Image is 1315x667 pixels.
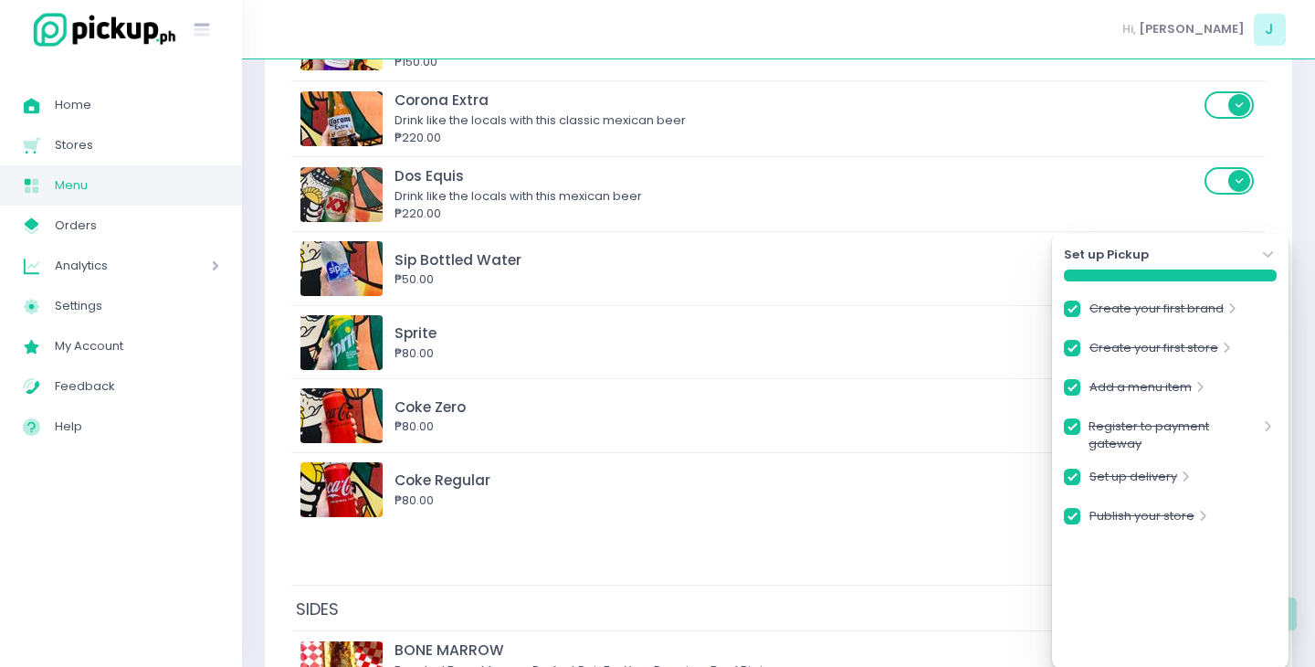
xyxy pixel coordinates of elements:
div: Drink like the locals with this classic mexican beer [394,111,1199,130]
td: Corona ExtraCorona ExtraDrink like the locals with this classic mexican beer₱220.00 [291,80,1266,156]
a: Publish your store [1089,507,1194,532]
img: Sprite [300,315,383,370]
span: My Account [55,334,219,358]
span: Help [55,415,219,439]
div: ₱220.00 [394,205,1199,223]
span: [PERSON_NAME] [1139,20,1245,38]
div: ₱150.00 [394,53,1199,71]
td: Coke RegularCoke Regular₱80.00 [291,452,1266,525]
div: BONE MARROW [394,640,1199,661]
td: Sip Bottled WaterSip Bottled Water₱50.00 [291,232,1266,306]
td: SpriteSprite₱80.00 [291,305,1266,379]
a: Create your first store [1089,339,1218,364]
img: Coke Regular [300,462,383,517]
img: Coke Zero [300,388,383,443]
div: Corona Extra [394,90,1199,111]
span: Feedback [55,375,219,398]
div: Sip Bottled Water [394,249,1199,270]
span: SIDES [291,593,343,625]
span: Home [55,93,219,117]
td: Dos EquisDos EquisDrink like the locals with this mexican beer₱220.00 [291,156,1266,232]
strong: Set up Pickup [1064,246,1149,264]
a: Register to payment gateway [1089,418,1259,453]
span: Orders [55,214,219,238]
span: Stores [55,133,219,157]
div: Coke Regular [394,470,1199,491]
img: Corona Extra [300,91,383,146]
img: logo [23,10,178,49]
span: Menu [55,174,219,197]
a: Add a menu item [1089,378,1192,403]
div: Sprite [394,323,1199,344]
span: Hi, [1122,20,1136,38]
span: Analytics [55,254,160,278]
div: ₱80.00 [394,418,1199,436]
a: Create your first brand [1089,300,1224,324]
span: Settings [55,294,219,318]
td: Coke ZeroCoke Zero₱80.00 [291,379,1266,453]
div: Dos Equis [394,165,1199,186]
div: ₱50.00 [394,270,1199,289]
div: Coke Zero [394,397,1199,418]
div: ₱220.00 [394,129,1199,147]
img: Sip Bottled Water [300,241,383,296]
div: ₱80.00 [394,344,1199,363]
span: J [1254,14,1286,46]
a: Set up delivery [1089,468,1177,492]
div: ₱80.00 [394,492,1199,510]
div: Drink like the locals with this mexican beer [394,187,1199,206]
img: Dos Equis [300,167,383,222]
